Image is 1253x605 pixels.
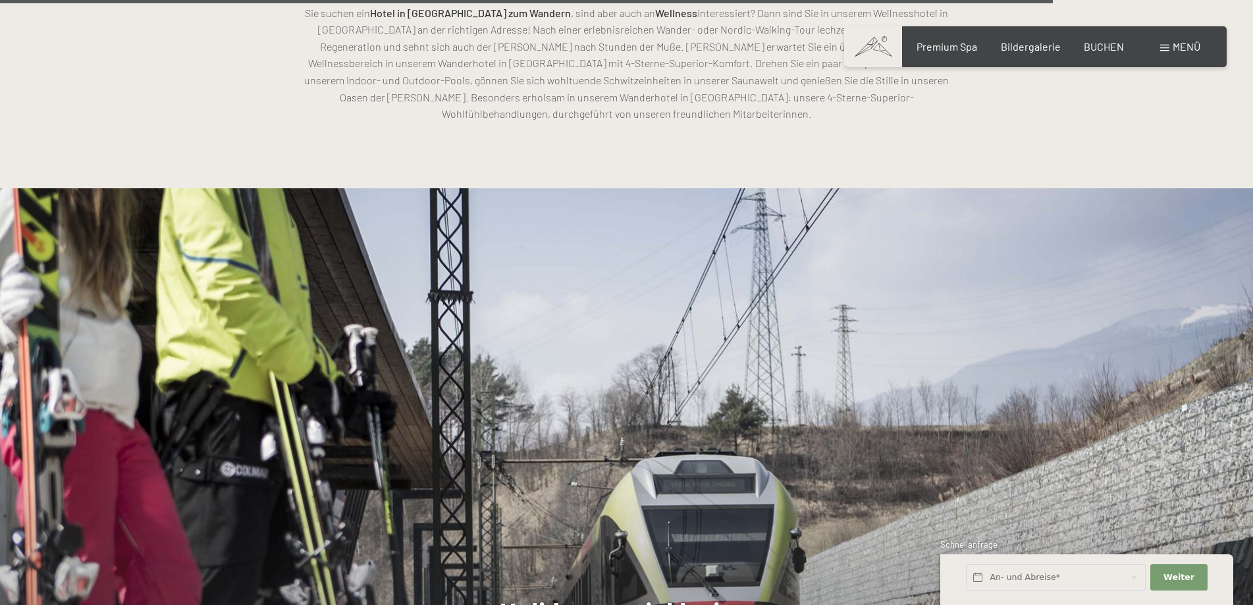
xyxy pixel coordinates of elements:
p: Sie suchen ein , sind aber auch an interessiert? Dann sind Sie in unserem Wellnesshotel in [GEOGR... [298,5,956,122]
span: Menü [1173,40,1200,53]
a: Premium Spa [917,40,977,53]
span: Schnellanfrage [940,539,998,550]
a: BUCHEN [1084,40,1124,53]
strong: Hotel in [GEOGRAPHIC_DATA] zum Wandern [370,7,571,19]
button: Weiter [1150,564,1207,591]
span: Weiter [1163,571,1194,583]
strong: Wellness [655,7,697,19]
a: Bildergalerie [1001,40,1061,53]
